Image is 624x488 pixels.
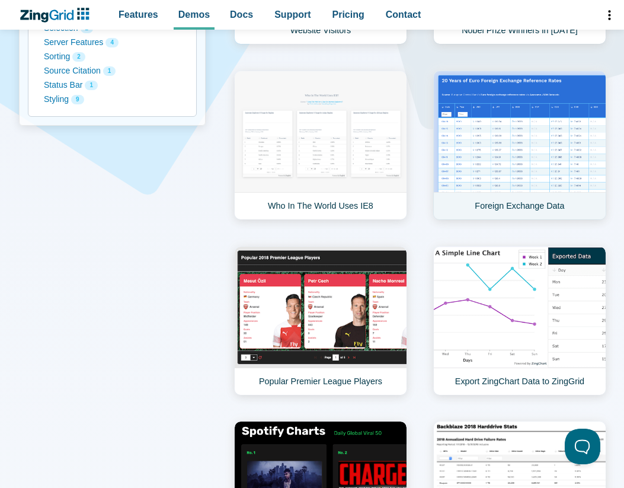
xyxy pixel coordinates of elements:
[44,50,181,64] button: Sorting 2
[44,78,181,93] button: Status Bar 1
[433,246,606,395] a: Export ZingChart Data to ZingGrid
[230,7,253,23] span: Docs
[332,7,364,23] span: Pricing
[119,7,158,23] span: Features
[44,64,181,78] button: Source Citation 1
[565,429,600,464] iframe: Toggle Customer Support
[178,7,210,23] span: Demos
[234,246,407,395] a: Popular Premier League Players
[386,7,421,23] span: Contact
[44,36,181,50] button: Server Features 4
[433,71,606,220] a: Foreign Exchange Data
[44,93,181,107] button: Styling 9
[274,7,311,23] span: Support
[234,71,407,220] a: Who In The World Uses IE8
[19,8,95,23] a: ZingChart Logo. Click to return to the homepage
